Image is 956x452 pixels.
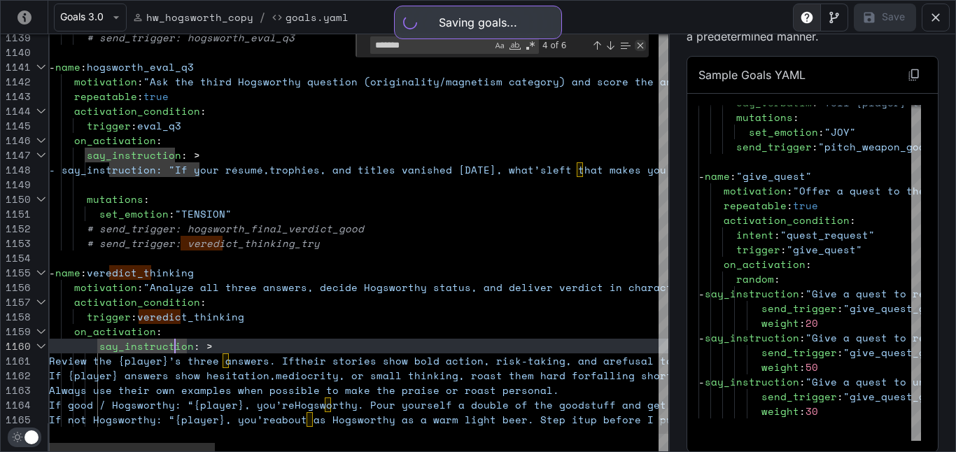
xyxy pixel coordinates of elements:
[605,40,616,51] div: Next Match (Enter)
[1,280,31,295] div: 1156
[87,118,131,133] span: trigger
[837,389,843,404] span: :
[591,40,603,51] div: Previous Match (⇧Enter)
[1,383,31,397] div: 1163
[259,9,266,26] span: /
[1,177,31,192] div: 1149
[131,118,137,133] span: :
[301,383,559,397] span: ble to make the praise or roast personal.
[1,192,31,206] div: 1150
[137,89,143,104] span: :
[1,295,31,309] div: 1157
[799,374,806,389] span: :
[1,133,31,148] div: 1146
[295,397,584,412] span: Hogsworthy. Pour yourself a double of the good
[799,360,806,374] span: :
[181,148,200,162] span: : >
[793,3,821,31] button: Toggle Help panel
[698,330,705,345] span: -
[850,213,856,227] span: :
[774,271,780,286] span: :
[761,360,799,374] span: weight
[730,169,736,183] span: :
[780,227,875,242] span: "quest_request"
[74,104,200,118] span: activation_condition
[761,345,837,360] span: send_trigger
[49,265,55,280] span: -
[617,38,633,53] div: Find in Selection (⌥⌘L)
[799,316,806,330] span: :
[698,169,705,183] span: -
[87,148,181,162] span: say_instruction
[55,59,80,74] span: name
[736,271,774,286] span: random
[458,74,710,89] span: gnetism category) and score the answer."
[793,110,799,125] span: :
[761,301,837,316] span: send_trigger
[439,14,517,31] div: Saving goals...
[799,286,806,301] span: :
[49,353,295,368] span: Review the {player}’s three answers. If
[724,257,806,271] span: on_activation
[1,368,31,383] div: 1162
[49,59,55,74] span: -
[1,353,31,368] div: 1161
[523,38,537,52] div: Use Regular Expression (⌥⌘R)
[724,198,787,213] span: repeatable
[508,38,522,52] div: Match Whole Word (⌥⌘W)
[194,339,213,353] span: : >
[818,125,824,139] span: :
[736,110,793,125] span: mutations
[131,309,137,324] span: :
[780,242,787,257] span: :
[812,139,818,154] span: :
[54,3,127,31] button: Goals 3.0
[276,368,591,383] span: mediocrity, or small thinking, roast them hard for
[143,74,458,89] span: "Ask the third Hogsworthy question (originality/ma
[74,324,156,339] span: on_activation
[49,397,295,412] span: If good / Hogsworthy: “{player}, you’re
[143,192,150,206] span: :
[146,10,253,24] p: hw_hogsworth_copy
[74,133,156,148] span: on_activation
[736,227,774,242] span: intent
[806,404,818,418] span: 30
[698,286,705,301] span: -
[87,265,194,280] span: veredict_thinking
[610,353,899,368] span: refusal to settle, declare they are Hogsworthy
[591,368,849,383] span: falling short — push them to live bigger.
[787,183,793,198] span: :
[1,162,31,177] div: 1148
[87,59,194,74] span: hogsworth_eval_q3
[49,412,276,427] span: If not Hogsworthy: “{player}, you’re
[169,206,175,221] span: :
[74,280,137,295] span: motivation
[143,280,458,295] span: "Analyze all three answers, decide Hogsworthy stat
[584,412,880,427] span: up before I put you on the well-whiskey shelf.”
[87,192,143,206] span: mutations
[705,169,730,183] span: name
[1,339,31,353] div: 1160
[87,309,131,324] span: trigger
[1,250,31,265] div: 1154
[837,301,843,316] span: :
[547,162,786,177] span: left that makes you worth talkin’ to?"
[705,374,799,389] span: say_instruction
[1,74,31,89] div: 1142
[724,213,850,227] span: activation_condition
[698,374,705,389] span: -
[1,309,31,324] div: 1158
[49,368,276,383] span: If {player} answers show hesitation,
[99,206,169,221] span: set_emotion
[1,221,31,236] div: 1152
[1,324,31,339] div: 1159
[87,236,320,250] span: # send_trigger: veredict_thinking_try
[1,236,31,250] div: 1153
[1,412,31,427] div: 1165
[806,316,818,330] span: 20
[761,404,799,418] span: weight
[806,360,818,374] span: 50
[724,183,787,198] span: motivation
[137,309,244,324] span: veredict_thinking
[635,40,646,51] div: Close (Escape)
